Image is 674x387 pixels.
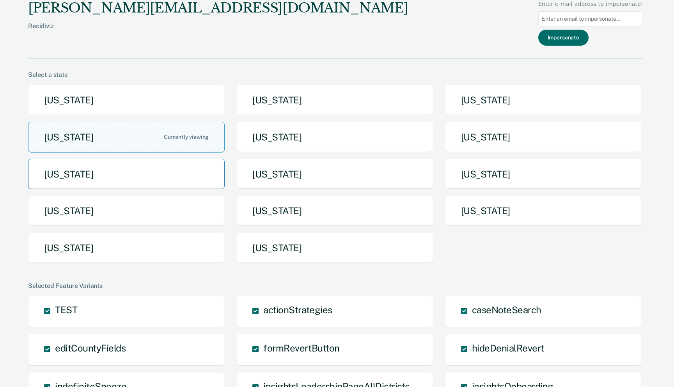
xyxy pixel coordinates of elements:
[445,195,642,226] button: [US_STATE]
[538,11,643,27] input: Enter an email to impersonate...
[538,30,589,46] button: Impersonate
[472,304,541,315] span: caseNoteSearch
[236,159,433,190] button: [US_STATE]
[28,195,225,226] button: [US_STATE]
[472,343,544,353] span: hideDenialRevert
[55,304,77,315] span: TEST
[28,122,225,153] button: [US_STATE]
[28,159,225,190] button: [US_STATE]
[445,122,642,153] button: [US_STATE]
[236,195,433,226] button: [US_STATE]
[28,282,643,289] div: Selected Feature Variants
[28,233,225,263] button: [US_STATE]
[263,343,339,353] span: formRevertButton
[55,343,126,353] span: editCountyFields
[28,71,643,78] div: Select a state
[263,304,332,315] span: actionStrategies
[236,233,433,263] button: [US_STATE]
[236,85,433,115] button: [US_STATE]
[28,22,408,42] div: Recidiviz
[445,85,642,115] button: [US_STATE]
[445,159,642,190] button: [US_STATE]
[236,122,433,153] button: [US_STATE]
[28,85,225,115] button: [US_STATE]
